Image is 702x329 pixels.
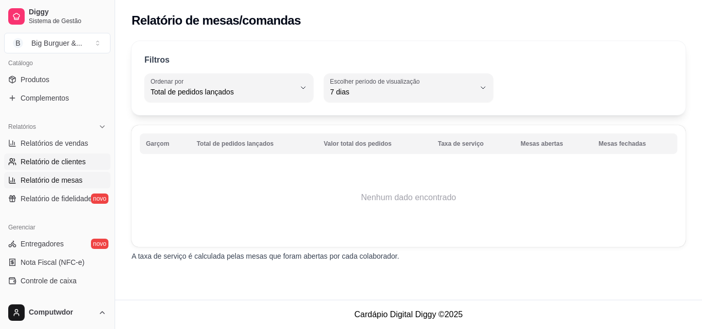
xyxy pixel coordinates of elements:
[132,12,301,29] h2: Relatório de mesas/comandas
[21,257,84,267] span: Nota Fiscal (NFC-e)
[21,193,92,204] span: Relatório de fidelidade
[21,175,83,185] span: Relatório de mesas
[4,172,110,188] a: Relatório de mesas
[593,133,677,154] th: Mesas fechadas
[4,273,110,289] a: Controle de caixa
[8,123,36,131] span: Relatórios
[29,17,106,25] span: Sistema de Gestão
[4,153,110,170] a: Relatório de clientes
[4,219,110,236] div: Gerenciar
[4,300,110,325] button: Computwdor
[21,239,64,249] span: Entregadores
[31,38,82,48] div: Big Burguer & ...
[115,300,702,329] footer: Cardápio Digital Diggy © 2025
[514,133,593,154] th: Mesas abertas
[21,93,69,103] span: Complementos
[21,157,86,167] span: Relatório de clientes
[324,73,493,102] button: Escolher período de visualização7 dias
[4,190,110,207] a: Relatório de fidelidadenovo
[4,236,110,252] a: Entregadoresnovo
[151,87,295,97] span: Total de pedidos lançados
[140,133,191,154] th: Garçom
[144,54,170,66] p: Filtros
[4,71,110,88] a: Produtos
[21,294,76,304] span: Controle de fiado
[29,8,106,17] span: Diggy
[330,87,474,97] span: 7 dias
[4,291,110,307] a: Controle de fiado
[4,4,110,29] a: DiggySistema de Gestão
[330,77,423,86] label: Escolher período de visualização
[191,133,318,154] th: Total de pedidos lançados
[13,38,23,48] span: B
[4,90,110,106] a: Complementos
[4,33,110,53] button: Select a team
[4,55,110,71] div: Catálogo
[318,133,432,154] th: Valor total dos pedidos
[4,254,110,270] a: Nota Fiscal (NFC-e)
[151,77,187,86] label: Ordenar por
[132,251,686,261] p: A taxa de serviço é calculada pelas mesas que foram abertas por cada colaborador.
[29,308,94,317] span: Computwdor
[144,73,313,102] button: Ordenar porTotal de pedidos lançados
[140,157,677,239] td: Nenhum dado encontrado
[4,135,110,151] a: Relatórios de vendas
[21,276,77,286] span: Controle de caixa
[21,74,49,85] span: Produtos
[432,133,514,154] th: Taxa de serviço
[21,138,88,148] span: Relatórios de vendas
